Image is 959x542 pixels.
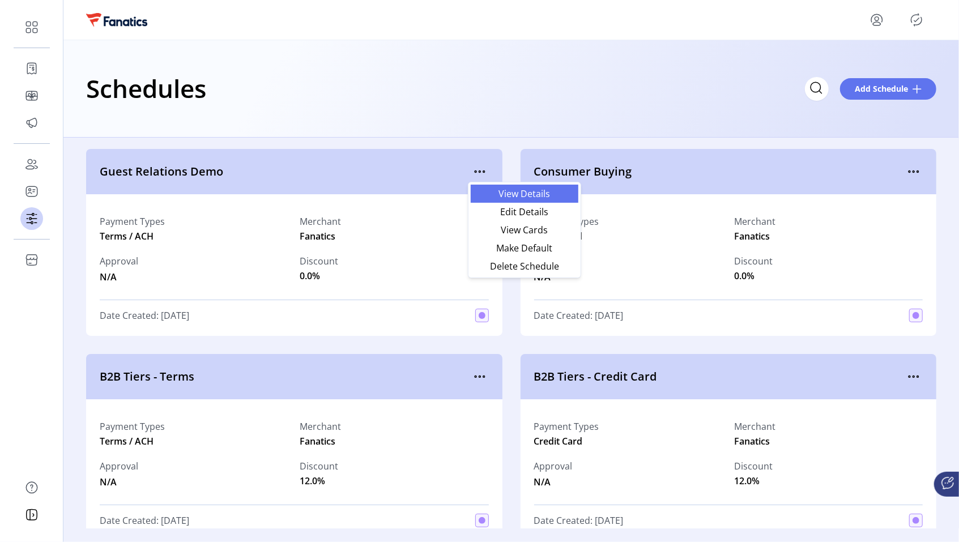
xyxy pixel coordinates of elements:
[734,420,775,433] label: Merchant
[734,229,770,243] span: Fanatics
[534,309,624,322] span: Date Created: [DATE]
[907,11,926,29] button: Publisher Panel
[905,368,923,386] button: menu
[905,163,923,181] button: menu
[86,69,206,108] h1: Schedules
[734,474,760,488] span: 12.0%
[534,434,583,448] span: Credit Card
[534,459,573,473] span: Approval
[100,514,189,527] span: Date Created: [DATE]
[478,262,572,271] span: Delete Schedule
[734,215,775,228] label: Merchant
[471,257,578,275] li: Delete Schedule
[100,473,138,489] span: N/A
[868,11,886,29] button: menu
[534,368,905,385] span: B2B Tiers - Credit Card
[840,78,936,100] button: Add Schedule
[300,229,335,243] span: Fanatics
[100,434,154,448] span: Terms / ACH
[855,83,908,95] span: Add Schedule
[534,163,905,180] span: Consumer Buying
[300,254,338,268] label: Discount
[478,244,572,253] span: Make Default
[534,473,573,489] span: N/A
[100,268,138,284] span: N/A
[471,368,489,386] button: menu
[100,368,471,385] span: B2B Tiers - Terms
[100,229,154,243] span: Terms / ACH
[100,254,138,268] span: Approval
[805,77,829,101] input: Search
[100,420,165,433] label: Payment Types
[100,215,165,228] label: Payment Types
[478,207,572,216] span: Edit Details
[100,309,189,322] span: Date Created: [DATE]
[300,474,325,488] span: 12.0%
[478,189,572,198] span: View Details
[100,459,138,473] span: Approval
[300,269,320,283] span: 0.0%
[734,434,770,448] span: Fanatics
[534,514,624,527] span: Date Created: [DATE]
[734,254,773,268] label: Discount
[734,269,755,283] span: 0.0%
[100,163,471,180] span: Guest Relations Demo
[300,459,338,473] label: Discount
[471,239,578,257] li: Make Default
[471,163,489,181] button: menu
[471,203,578,221] li: Edit Details
[478,225,572,234] span: View Cards
[534,420,599,433] label: Payment Types
[300,434,335,448] span: Fanatics
[300,215,341,228] label: Merchant
[471,221,578,239] li: View Cards
[471,185,578,203] li: View Details
[300,420,341,433] label: Merchant
[86,13,147,26] img: logo
[734,459,773,473] label: Discount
